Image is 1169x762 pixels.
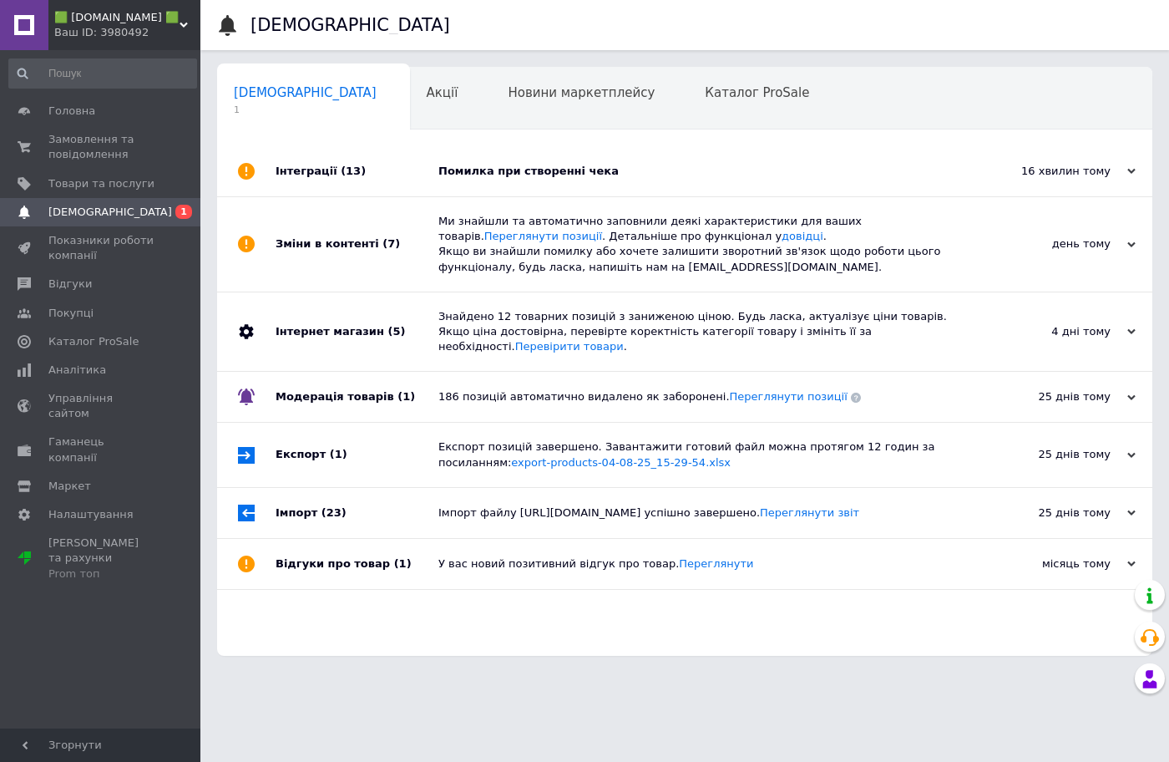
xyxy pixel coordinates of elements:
[276,146,438,196] div: Інтеграції
[234,85,377,100] span: [DEMOGRAPHIC_DATA]
[760,506,859,519] a: Переглянути звіт
[276,292,438,372] div: Інтернет магазин
[969,324,1136,339] div: 4 дні тому
[48,334,139,349] span: Каталог ProSale
[969,505,1136,521] div: 25 днів тому
[48,277,92,292] span: Відгуки
[48,507,134,522] span: Налаштування
[48,233,154,263] span: Показники роботи компанії
[276,197,438,292] div: Зміни в контенті
[484,230,602,242] a: Переглянути позиції
[705,85,809,100] span: Каталог ProSale
[276,423,438,486] div: Експорт
[48,479,91,494] span: Маркет
[969,164,1136,179] div: 16 хвилин тому
[48,132,154,162] span: Замовлення та повідомлення
[782,230,823,242] a: довідці
[54,25,200,40] div: Ваш ID: 3980492
[48,104,95,119] span: Головна
[382,237,400,250] span: (7)
[679,557,753,570] a: Переглянути
[8,58,197,89] input: Пошук
[427,85,458,100] span: Акції
[276,488,438,538] div: Імпорт
[969,556,1136,571] div: місяць тому
[48,391,154,421] span: Управління сайтом
[276,372,438,422] div: Модерація товарів
[276,539,438,589] div: Відгуки про товар
[48,176,154,191] span: Товари та послуги
[48,363,106,378] span: Аналітика
[387,325,405,338] span: (5)
[321,506,347,519] span: (23)
[394,557,412,570] span: (1)
[438,439,969,470] div: Експорт позицій завершено. Завантажити готовий файл можна протягом 12 годин за посиланням:
[438,389,969,404] div: 186 позицій автоматично видалено як заборонені.
[48,306,94,321] span: Покупці
[438,214,969,275] div: Ми знайшли та автоматично заповнили деякі характеристики для ваших товарів. . Детальніше про функ...
[234,104,377,116] span: 1
[175,205,192,219] span: 1
[48,434,154,465] span: Гаманець компанії
[969,389,1136,404] div: 25 днів тому
[515,340,624,353] a: Перевірити товари
[438,164,969,179] div: Помилка при створенні чека
[730,390,848,403] a: Переглянути позиції
[330,448,347,460] span: (1)
[511,456,731,469] a: export-products-04-08-25_15-29-54.xlsx
[969,447,1136,462] div: 25 днів тому
[397,390,415,403] span: (1)
[438,309,969,355] div: Знайдено 12 товарних позицій з заниженою ціною. Будь ласка, актуалізує ціни товарів. Якщо ціна до...
[48,536,154,582] span: [PERSON_NAME] та рахунки
[250,15,450,35] h1: [DEMOGRAPHIC_DATA]
[508,85,655,100] span: Новини маркетплейсу
[438,556,969,571] div: У вас новий позитивний відгук про товар.
[341,165,366,177] span: (13)
[969,236,1136,251] div: день тому
[48,205,172,220] span: [DEMOGRAPHIC_DATA]
[438,505,969,521] div: Імпорт файлу [URL][DOMAIN_NAME] успішно завершено.
[54,10,180,25] span: 🟩 CUMMINS.IN.UA 🟩
[48,566,154,582] div: Prom топ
